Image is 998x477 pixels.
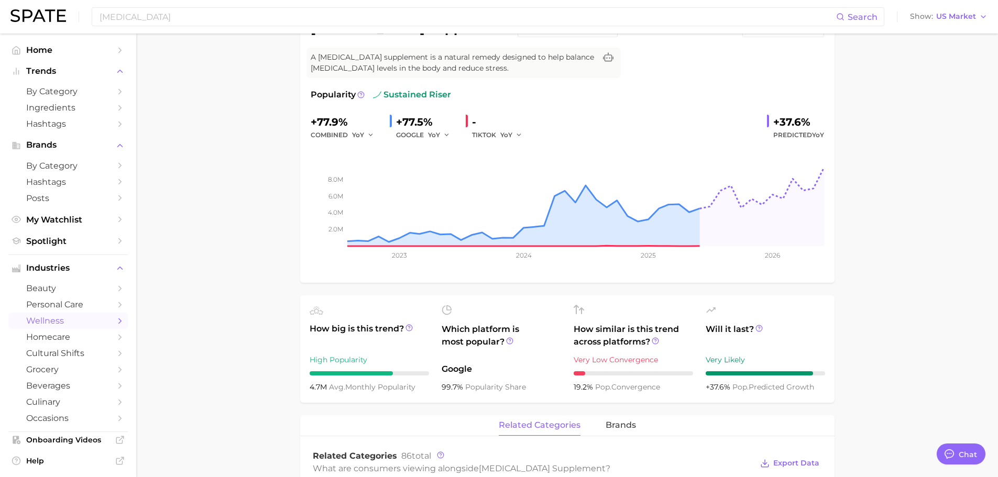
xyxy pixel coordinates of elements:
[26,119,110,129] span: Hashtags
[732,382,814,392] span: predicted growth
[500,130,512,139] span: YoY
[442,382,465,392] span: 99.7%
[574,353,693,366] div: Very Low Convergence
[8,212,128,228] a: My Watchlist
[26,413,110,423] span: occasions
[516,251,531,259] tspan: 2024
[8,233,128,249] a: Spotlight
[8,83,128,99] a: by Category
[479,463,606,473] span: [MEDICAL_DATA] supplement
[8,378,128,394] a: beverages
[311,88,356,101] span: Popularity
[8,42,128,58] a: Home
[8,137,128,153] button: Brands
[428,130,440,139] span: YoY
[396,114,457,130] div: +77.5%
[26,263,110,273] span: Industries
[472,129,530,141] div: TIKTOK
[428,129,451,141] button: YoY
[26,456,110,465] span: Help
[8,453,128,469] a: Help
[848,12,878,22] span: Search
[26,66,110,76] span: Trends
[8,410,128,426] a: occasions
[26,332,110,342] span: homecare
[765,251,780,259] tspan: 2026
[8,329,128,345] a: homecare
[26,103,110,113] span: Ingredients
[26,364,110,374] span: grocery
[310,323,429,348] span: How big is this trend?
[26,283,110,293] span: beauty
[706,371,825,375] div: 9 / 10
[812,131,824,139] span: YoY
[391,251,407,259] tspan: 2023
[313,451,397,461] span: Related Categories
[773,114,824,130] div: +37.6%
[706,323,825,348] span: Will it last?
[8,63,128,79] button: Trends
[313,461,753,475] div: What are consumers viewing alongside ?
[595,382,660,392] span: convergence
[907,10,990,24] button: ShowUS Market
[98,8,836,26] input: Search here for a brand, industry, or ingredient
[732,382,749,392] abbr: popularity index
[706,382,732,392] span: +37.6%
[329,382,345,392] abbr: average
[310,353,429,366] div: High Popularity
[26,381,110,391] span: beverages
[26,435,110,445] span: Onboarding Videos
[311,129,381,141] div: combined
[352,129,375,141] button: YoY
[8,174,128,190] a: Hashtags
[26,86,110,96] span: by Category
[311,22,509,35] h1: [MEDICAL_DATA] supplement
[500,129,523,141] button: YoY
[26,45,110,55] span: Home
[352,130,364,139] span: YoY
[574,371,693,375] div: 1 / 10
[8,158,128,174] a: by Category
[8,260,128,276] button: Industries
[472,114,530,130] div: -
[8,296,128,313] a: personal care
[8,280,128,296] a: beauty
[26,215,110,225] span: My Watchlist
[499,420,580,430] span: related categories
[26,348,110,358] span: cultural shifts
[758,456,821,471] button: Export Data
[773,459,819,468] span: Export Data
[26,397,110,407] span: culinary
[26,236,110,246] span: Spotlight
[8,345,128,361] a: cultural shifts
[26,161,110,171] span: by Category
[8,99,128,116] a: Ingredients
[373,91,381,99] img: sustained riser
[8,313,128,329] a: wellness
[8,116,128,132] a: Hashtags
[26,299,110,309] span: personal care
[310,382,329,392] span: 4.7m
[773,129,824,141] span: Predicted
[26,193,110,203] span: Posts
[442,323,561,358] span: Which platform is most popular?
[373,88,451,101] span: sustained riser
[401,451,412,461] span: 86
[910,14,933,19] span: Show
[329,382,415,392] span: monthly popularity
[310,371,429,375] div: 7 / 10
[8,190,128,206] a: Posts
[396,129,457,141] div: GOOGLE
[8,432,128,448] a: Onboarding Videos
[10,9,66,22] img: SPATE
[26,316,110,326] span: wellness
[401,451,431,461] span: total
[574,382,595,392] span: 19.2%
[8,361,128,378] a: grocery
[706,353,825,366] div: Very Likely
[606,420,636,430] span: brands
[26,177,110,187] span: Hashtags
[311,52,596,74] span: A [MEDICAL_DATA] supplement is a natural remedy designed to help balance [MEDICAL_DATA] levels in...
[936,14,976,19] span: US Market
[465,382,526,392] span: popularity share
